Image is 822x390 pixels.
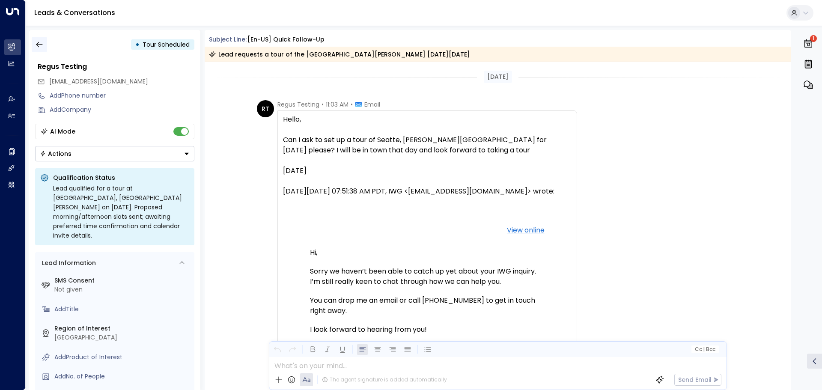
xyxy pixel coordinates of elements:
div: [DATE] [283,166,572,176]
div: [DATE] [484,71,512,83]
span: Regus Testing [277,100,319,109]
a: View online [507,226,545,235]
div: [DATE][DATE] 07:51:38 AM PDT, IWG <[EMAIL_ADDRESS][DOMAIN_NAME]> wrote: [283,186,572,196]
span: Subject Line: [209,35,247,44]
label: SMS Consent [54,276,191,285]
label: Region of Interest [54,324,191,333]
span: regus.testing@yahoo.com [49,77,148,86]
div: Lead requests a tour of the [GEOGRAPHIC_DATA][PERSON_NAME] [DATE][DATE] [209,50,470,59]
button: Cc|Bcc [691,345,718,354]
div: [GEOGRAPHIC_DATA] [54,333,191,342]
button: Actions [35,146,194,161]
p: Qualification Status [53,173,189,182]
span: | [703,346,705,352]
p: You can drop me an email or call [PHONE_NUMBER] to get in touch right away. [310,295,545,316]
div: Lead Information [39,259,96,268]
div: [en-US] Quick follow-up [247,35,325,44]
div: AddProduct of Interest [54,353,191,362]
div: AddCompany [50,105,194,114]
span: • [351,100,353,109]
a: Leads & Conversations [34,8,115,18]
button: 1 [801,34,816,53]
span: Email [364,100,380,109]
span: 1 [810,35,817,42]
span: Tour Scheduled [143,40,190,49]
div: Not given [54,285,191,294]
p: Hi, [310,247,545,258]
div: RT [257,100,274,117]
div: AddTitle [54,305,191,314]
div: • [135,37,140,52]
span: Cc Bcc [694,346,715,352]
p: Sorry we haven’t been able to catch up yet about your IWG inquiry. I’m still really keen to chat ... [310,266,545,287]
button: Undo [272,344,283,355]
button: Redo [287,344,298,355]
div: Hello, [283,114,572,125]
span: 11:03 AM [326,100,348,109]
p: I look forward to hearing from you! [310,325,545,335]
div: AI Mode [50,127,75,136]
div: Lead qualified for a tour at [GEOGRAPHIC_DATA], [GEOGRAPHIC_DATA][PERSON_NAME] on [DATE]. Propose... [53,184,189,240]
div: Button group with a nested menu [35,146,194,161]
div: The agent signature is added automatically [322,376,447,384]
div: AddNo. of People [54,372,191,381]
div: Can I ask to set up a tour of Seatte, [PERSON_NAME][GEOGRAPHIC_DATA] for [DATE] please? I will be... [283,135,572,155]
span: • [322,100,324,109]
div: AddPhone number [50,91,194,100]
span: [EMAIL_ADDRESS][DOMAIN_NAME] [49,77,148,86]
div: Actions [40,150,71,158]
div: Regus Testing [38,62,194,72]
